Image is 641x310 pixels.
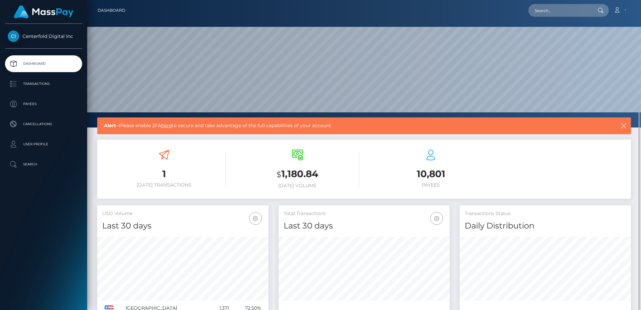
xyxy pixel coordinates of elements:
[284,220,445,232] h4: Last 30 days
[8,79,79,89] p: Transactions
[5,156,82,173] a: Search
[5,96,82,112] a: Payees
[465,220,626,232] h4: Daily Distribution
[465,210,626,217] h5: Transactions Status
[8,159,79,169] p: Search
[5,116,82,133] a: Cancellations
[5,33,82,39] span: Centerfold Digital Inc
[236,183,359,189] h6: [DATE] Volume
[104,122,567,129] span: Please enable 2FA to secure and take advantage of the full capabilities of your account
[369,167,492,180] h3: 10,801
[5,75,82,92] a: Transactions
[5,55,82,72] a: Dashboard
[8,99,79,109] p: Payees
[161,122,172,128] a: here
[102,220,264,232] h4: Last 30 days
[8,31,19,42] img: Centerfold Digital Inc
[104,122,119,128] b: Alert -
[5,136,82,153] a: User Profile
[102,167,226,180] h3: 1
[277,170,281,179] small: $
[102,210,264,217] h5: USD Volume
[8,119,79,129] p: Cancellations
[102,182,226,188] h6: [DATE] Transactions
[236,167,359,181] h3: 1,180.84
[284,210,445,217] h5: Total Transactions
[8,59,79,69] p: Dashboard
[528,4,591,17] input: Search...
[369,182,492,188] h6: Payees
[8,139,79,149] p: User Profile
[14,5,73,18] img: MassPay Logo
[98,3,125,17] a: Dashboard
